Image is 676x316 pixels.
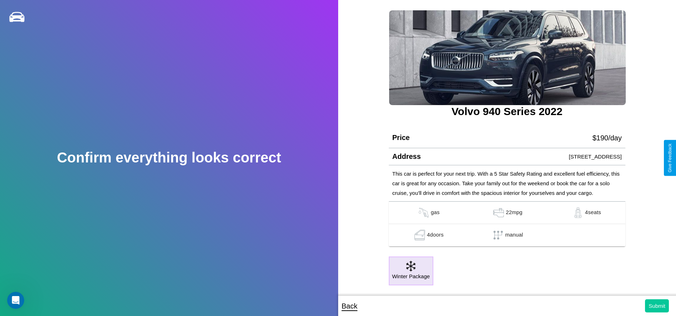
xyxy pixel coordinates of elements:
p: $ 190 /day [592,131,621,144]
p: 4 seats [585,207,601,218]
h2: Confirm everything looks correct [57,150,281,166]
h4: Address [392,152,421,161]
img: gas [571,207,585,218]
p: Back [342,300,357,312]
button: Submit [645,299,669,312]
p: This car is perfect for your next trip. With a 5 Star Safety Rating and excellent fuel efficiency... [392,169,622,198]
h3: Volvo 940 Series 2022 [389,105,625,118]
p: [STREET_ADDRESS] [569,152,621,161]
p: gas [431,207,440,218]
img: gas [417,207,431,218]
p: manual [505,230,523,240]
p: 22 mpg [506,207,522,218]
h4: Price [392,134,410,142]
div: Give Feedback [667,144,672,172]
p: 4 doors [427,230,444,240]
p: Winter Package [392,271,430,281]
img: gas [413,230,427,240]
table: simple table [389,202,625,247]
iframe: Intercom live chat [7,292,24,309]
img: gas [491,207,506,218]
